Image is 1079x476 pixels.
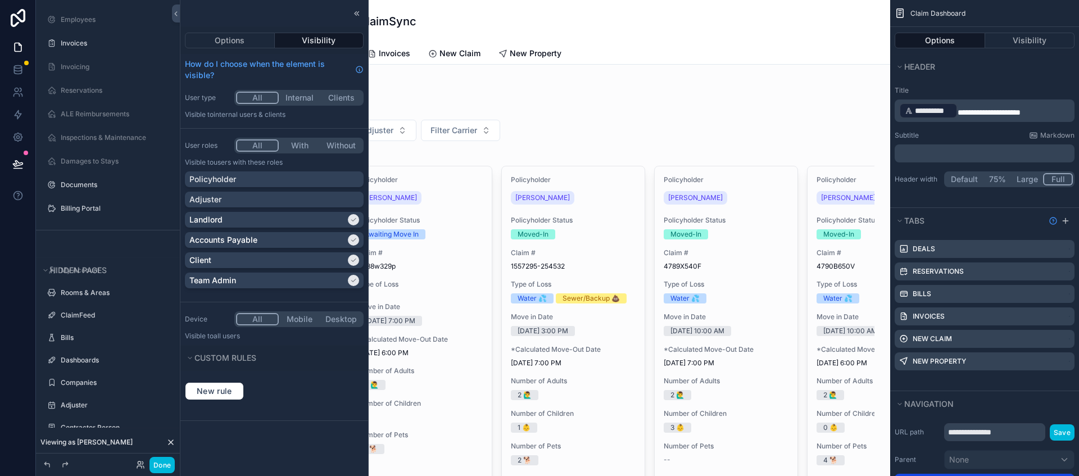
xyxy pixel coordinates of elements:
label: Header width [895,175,940,184]
a: New Property [498,43,561,66]
label: ALE Reimbursements [61,110,166,119]
button: All [236,92,279,104]
label: Invoices [61,39,166,48]
label: Device [185,315,230,324]
span: all users [214,332,240,340]
label: New Property [913,357,966,366]
span: Tabs [904,216,924,225]
span: Invoices [379,48,410,59]
label: Employees [61,15,166,24]
p: Landlord [189,214,223,225]
span: New Property [510,48,561,59]
a: New Claim [428,43,480,66]
p: Visible to [185,110,364,119]
label: Rooms & Areas [61,288,166,297]
span: Header [904,62,935,71]
label: Adjuster [61,401,166,410]
button: All [236,313,279,325]
label: Invoices [913,312,945,321]
p: Team Admin [189,275,236,286]
svg: Show help information [1049,216,1058,225]
button: 75% [983,173,1012,185]
label: Bills [913,289,931,298]
label: Damages to Stays [61,157,166,166]
p: Policyholder [189,174,236,185]
a: Markdown [1029,131,1075,140]
button: Visibility [985,33,1075,48]
button: Full [1043,173,1073,185]
label: User type [185,93,230,102]
a: How do I choose when the element is visible? [185,58,364,81]
button: Mobile [279,313,320,325]
p: Accounts Payable [189,234,257,246]
button: Tabs [895,213,1044,229]
button: Options [185,33,275,48]
span: Claim Dashboard [910,9,965,18]
label: URL path [895,428,940,437]
button: Default [946,173,983,185]
span: Markdown [1040,131,1075,140]
div: scrollable content [895,99,1075,122]
label: New Claim [913,334,952,343]
button: Options [895,33,985,48]
span: Internal users & clients [214,110,285,119]
a: Dashboards [61,356,166,365]
label: Inspections & Maintenance [61,133,166,142]
label: Invoicing [61,62,166,71]
label: My Account [61,266,166,275]
span: Users with these roles [214,158,283,166]
label: Subtitle [895,131,919,140]
button: Custom rules [185,350,357,366]
label: ClaimFeed [61,311,166,320]
span: New rule [192,386,237,396]
label: Contractor Person [61,423,166,432]
p: Visible to [185,332,364,341]
label: Billing Portal [61,204,166,213]
span: Custom rules [194,353,256,362]
button: With [279,139,320,152]
button: Large [1012,173,1043,185]
button: Navigation [895,396,1068,412]
label: Reservations [61,86,166,95]
label: Companies [61,378,166,387]
button: Internal [279,92,320,104]
label: User roles [185,141,230,150]
label: Documents [61,180,166,189]
button: New rule [185,382,244,400]
label: Title [895,86,1075,95]
div: scrollable content [895,144,1075,162]
button: Save [1050,424,1075,441]
span: Viewing as [PERSON_NAME] [40,438,133,447]
span: New Claim [439,48,480,59]
label: Reservations [913,267,964,276]
button: Without [320,139,362,152]
p: Adjuster [189,194,221,205]
label: Parent [895,455,940,464]
button: Done [149,457,175,473]
a: Invoices [368,43,410,66]
label: Bills [61,333,166,342]
button: Desktop [320,313,362,325]
button: None [944,450,1075,469]
span: How do I choose when the element is visible? [185,58,351,81]
button: All [236,139,279,152]
p: Visible to [185,158,364,167]
label: Deals [913,244,935,253]
p: Client [189,255,211,266]
button: Visibility [275,33,364,48]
